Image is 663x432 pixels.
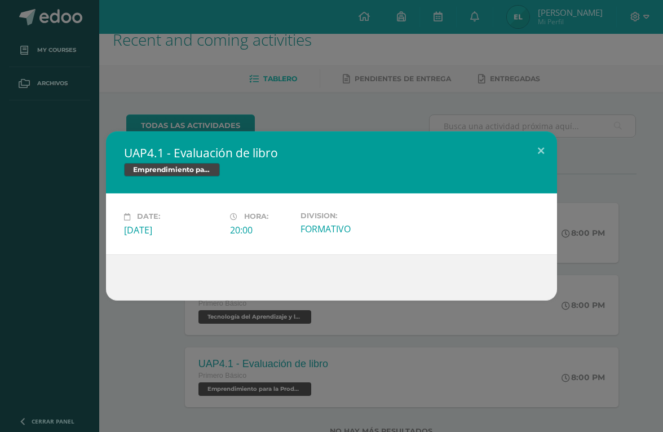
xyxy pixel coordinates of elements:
div: 20:00 [230,224,291,236]
div: FORMATIVO [300,223,397,235]
button: Close (Esc) [525,131,557,170]
div: [DATE] [124,224,221,236]
span: Hora: [244,213,268,221]
h2: UAP4.1 - Evaluación de libro [124,145,539,161]
span: Emprendimiento para la Productividad y Robótica [124,163,220,177]
span: Date: [137,213,160,221]
label: Division: [300,211,397,220]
